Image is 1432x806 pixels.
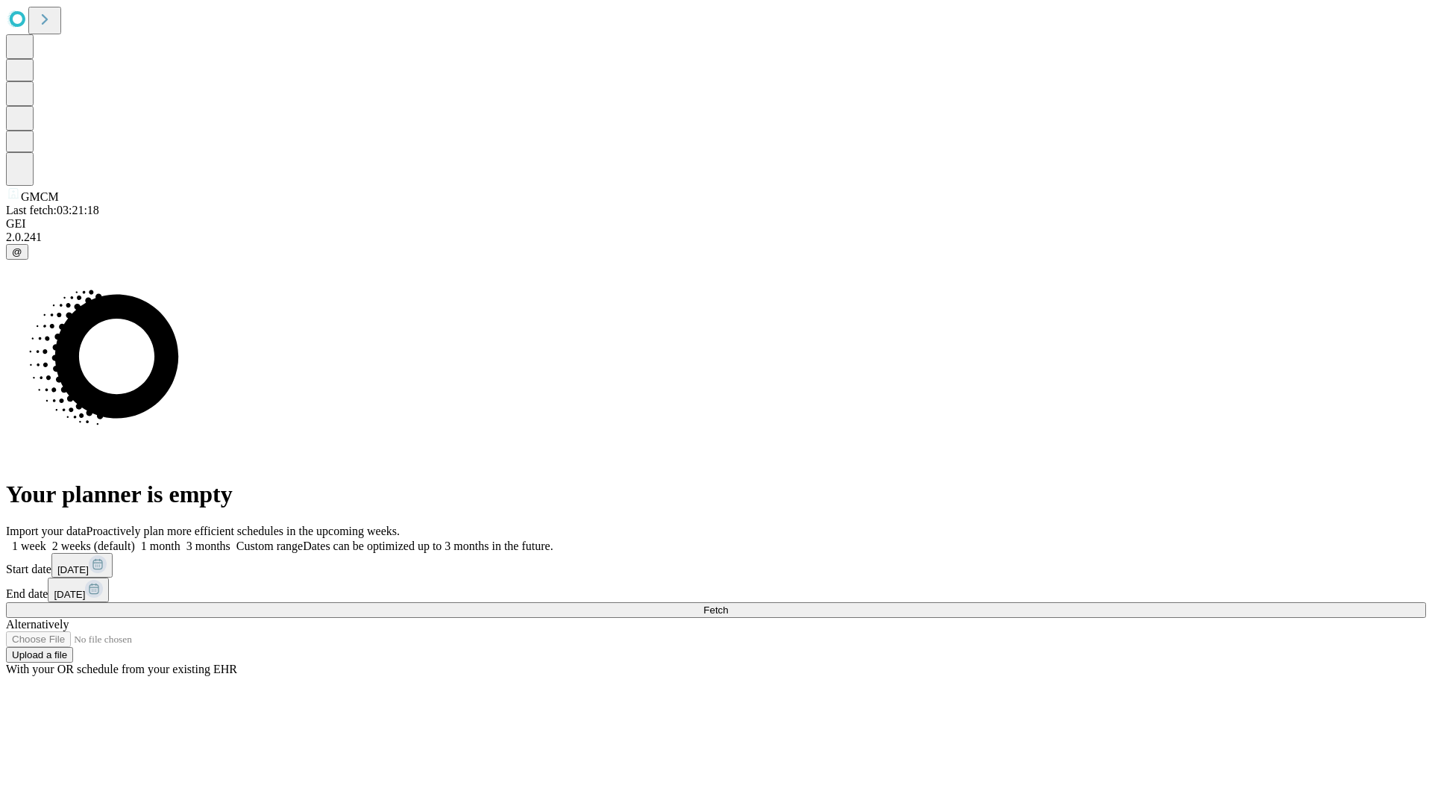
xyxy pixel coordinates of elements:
[6,525,87,537] span: Import your data
[186,540,230,552] span: 3 months
[48,578,109,602] button: [DATE]
[236,540,303,552] span: Custom range
[303,540,553,552] span: Dates can be optimized up to 3 months in the future.
[54,589,85,600] span: [DATE]
[57,564,89,575] span: [DATE]
[6,244,28,260] button: @
[6,618,69,631] span: Alternatively
[12,540,46,552] span: 1 week
[21,190,59,203] span: GMCM
[6,602,1426,618] button: Fetch
[52,540,135,552] span: 2 weeks (default)
[6,647,73,663] button: Upload a file
[12,246,22,257] span: @
[6,231,1426,244] div: 2.0.241
[6,553,1426,578] div: Start date
[51,553,113,578] button: [DATE]
[6,481,1426,508] h1: Your planner is empty
[703,604,728,616] span: Fetch
[141,540,180,552] span: 1 month
[6,578,1426,602] div: End date
[87,525,400,537] span: Proactively plan more efficient schedules in the upcoming weeks.
[6,663,237,675] span: With your OR schedule from your existing EHR
[6,217,1426,231] div: GEI
[6,204,99,216] span: Last fetch: 03:21:18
